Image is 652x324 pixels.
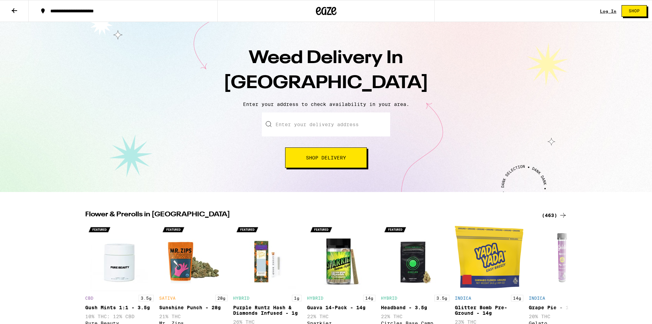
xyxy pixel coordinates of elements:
p: Enter your address to check availability in your area. [7,101,645,107]
p: 20% THC [529,314,597,319]
p: INDICA [455,296,471,300]
span: [GEOGRAPHIC_DATA] [223,74,429,92]
p: 3.5g [434,295,449,301]
span: Shop [629,9,640,13]
img: Stone Road - Purple Runtz Hash & Diamonds Infused - 1g [233,223,302,291]
p: 22% THC [381,314,449,319]
div: Purple Runtz Hash & Diamonds Infused - 1g [233,305,302,316]
h1: Weed Delivery In [206,46,446,96]
p: HYBRID [233,296,250,300]
p: 14g [363,295,375,301]
a: (463) [542,211,567,219]
div: Guava 14-Pack - 14g [307,305,375,310]
button: Shop [622,5,647,17]
img: Sparkiez - Guava 14-Pack - 14g [307,223,375,291]
p: HYBRID [307,296,323,300]
p: 14g [511,295,523,301]
a: Log In [600,9,616,13]
p: 1g [292,295,302,301]
img: Circles Base Camp - Headband - 3.5g [381,223,449,291]
img: Mr. Zips - Sunshine Punch - 28g [159,223,228,291]
div: Gush Mints 1:1 - 3.5g [85,305,154,310]
div: Grape Pie - 1g [529,305,597,310]
p: INDICA [529,296,545,300]
p: 22% THC [307,314,375,319]
p: 3.5g [139,295,154,301]
p: CBD [85,296,93,300]
input: Enter your delivery address [262,112,390,136]
span: Shop Delivery [306,155,346,160]
img: Pure Beauty - Gush Mints 1:1 - 3.5g [85,223,154,291]
p: 21% THC [159,314,228,319]
button: Shop Delivery [285,147,367,168]
div: Sunshine Punch - 28g [159,305,228,310]
p: HYBRID [381,296,397,300]
p: SATIVA [159,296,176,300]
img: Yada Yada - Glitter Bomb Pre-Ground - 14g [455,223,523,291]
a: Shop [616,5,652,17]
p: 28g [215,295,228,301]
p: 10% THC: 12% CBD [85,314,154,319]
div: Headband - 3.5g [381,305,449,310]
h2: Flower & Prerolls in [GEOGRAPHIC_DATA] [85,211,534,219]
div: Glitter Bomb Pre-Ground - 14g [455,305,523,316]
img: Gelato - Grape Pie - 1g [529,223,597,291]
